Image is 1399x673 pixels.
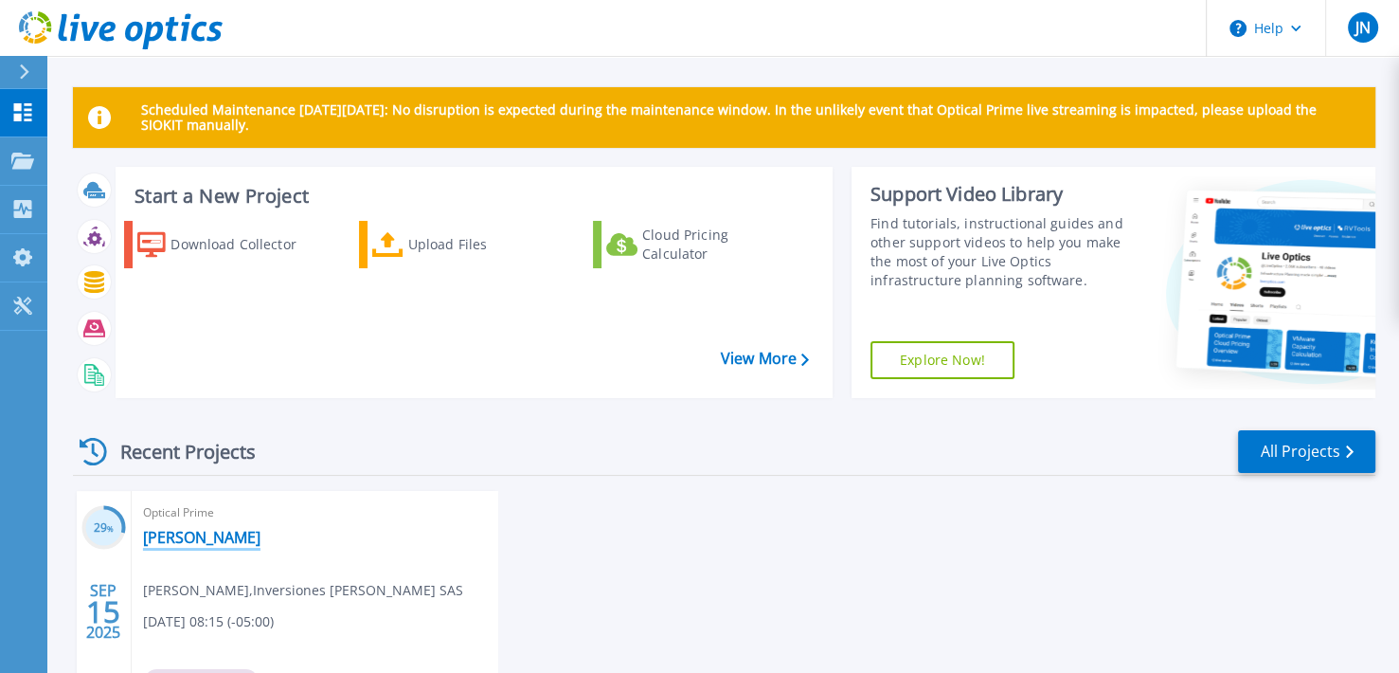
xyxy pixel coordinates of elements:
[721,350,809,368] a: View More
[870,341,1014,379] a: Explore Now!
[135,186,808,207] h3: Start a New Project
[870,214,1133,290] div: Find tutorials, instructional guides and other support videos to help you make the most of your L...
[86,604,120,620] span: 15
[359,221,553,268] a: Upload Files
[170,226,314,264] div: Download Collector
[141,102,1360,133] p: Scheduled Maintenance [DATE][DATE]: No disruption is expected during the maintenance window. In t...
[408,226,548,264] div: Upload Files
[81,518,126,539] h3: 29
[107,523,114,534] span: %
[85,577,121,646] div: SEP 2025
[73,428,281,475] div: Recent Projects
[143,611,274,632] span: [DATE] 08:15 (-05:00)
[143,502,486,523] span: Optical Prime
[642,226,782,264] div: Cloud Pricing Calculator
[143,580,463,601] span: [PERSON_NAME] , Inversiones [PERSON_NAME] SAS
[143,528,260,547] a: [PERSON_NAME]
[1238,430,1375,473] a: All Projects
[124,221,318,268] a: Download Collector
[593,221,787,268] a: Cloud Pricing Calculator
[870,182,1133,207] div: Support Video Library
[1354,20,1370,35] span: JN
